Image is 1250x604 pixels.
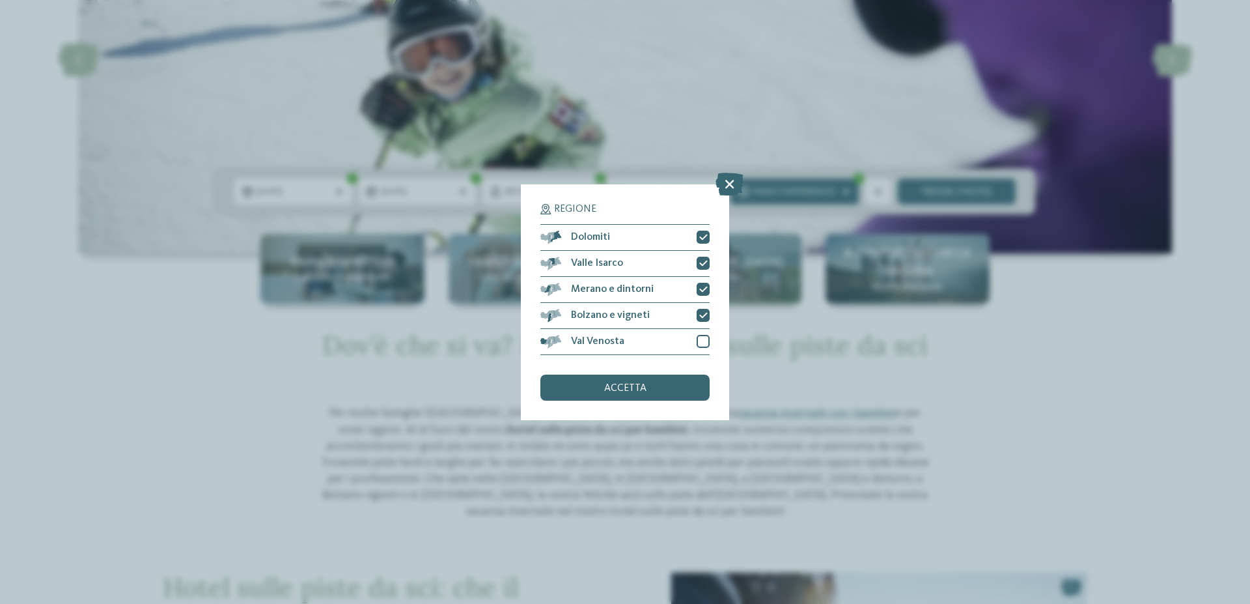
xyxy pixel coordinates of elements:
span: Bolzano e vigneti [571,310,650,321]
span: Val Venosta [571,336,624,347]
span: Dolomiti [571,232,610,242]
span: Merano e dintorni [571,284,654,295]
span: Regione [554,204,596,214]
span: Valle Isarco [571,258,623,268]
span: accetta [604,383,646,394]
